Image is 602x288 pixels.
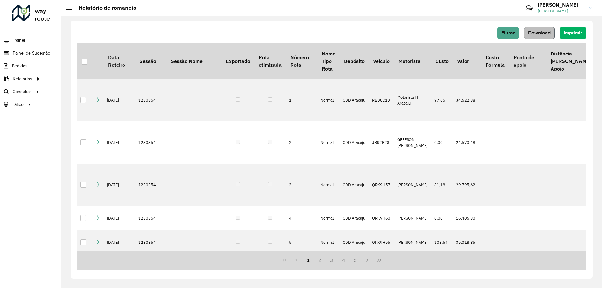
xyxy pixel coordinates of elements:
td: 3 [286,164,317,206]
td: 4 [286,206,317,231]
td: QRK9H60 [369,206,394,231]
th: Valor [453,43,481,79]
td: 1230354 [135,79,166,121]
button: 5 [350,254,362,266]
td: [DATE] [104,230,135,255]
button: Imprimir [560,27,586,39]
td: 29.795,62 [453,164,481,206]
td: CDD Aracaju [340,206,369,231]
td: Normal [317,121,340,164]
td: 81,18 [431,164,453,206]
td: [PERSON_NAME] [394,206,431,231]
button: Next Page [361,254,373,266]
button: Filtrar [497,27,519,39]
th: Rota otimizada [254,43,286,79]
td: [DATE] [104,79,135,121]
td: CDD Aracaju [340,121,369,164]
td: CDD Aracaju [340,79,369,121]
th: Custo Fórmula [481,43,509,79]
span: Pedidos [12,63,28,69]
th: Exportado [221,43,254,79]
h2: Relatório de romaneio [72,4,136,11]
span: [PERSON_NAME] [538,8,585,14]
td: 1 [286,79,317,121]
th: Veículo [369,43,394,79]
th: Distância [PERSON_NAME] Apoio [546,43,595,79]
th: Número Rota [286,43,317,79]
th: Sessão [135,43,166,79]
td: QRK9H57 [369,164,394,206]
th: Ponto de apoio [509,43,546,79]
th: Motorista [394,43,431,79]
td: CDD Aracaju [340,164,369,206]
td: Motorista FF Aracaju [394,79,431,121]
span: Imprimir [564,30,582,35]
button: Last Page [373,254,385,266]
td: [DATE] [104,206,135,231]
h3: [PERSON_NAME] [538,2,585,8]
td: 16.406,30 [453,206,481,231]
td: Normal [317,206,340,231]
td: Normal [317,79,340,121]
td: 0,00 [431,121,453,164]
span: Download [528,30,551,35]
a: Contato Rápido [523,1,536,15]
span: Painel [13,37,25,44]
td: Normal [317,164,340,206]
span: Consultas [13,88,32,95]
span: Filtrar [501,30,515,35]
td: Normal [317,230,340,255]
td: GEFESON [PERSON_NAME] [394,121,431,164]
button: 3 [326,254,338,266]
button: 1 [302,254,314,266]
th: Depósito [340,43,369,79]
td: 5 [286,230,317,255]
button: Download [524,27,555,39]
th: Data Roteiro [104,43,135,79]
td: 1230354 [135,121,166,164]
th: Custo [431,43,453,79]
button: 4 [338,254,350,266]
span: Relatórios [13,76,32,82]
button: 2 [314,254,326,266]
th: Sessão Nome [166,43,221,79]
td: 0,00 [431,206,453,231]
td: [DATE] [104,164,135,206]
td: 24.670,48 [453,121,481,164]
td: JBR2B28 [369,121,394,164]
td: [DATE] [104,121,135,164]
span: Painel de Sugestão [13,50,50,56]
td: RBD0C10 [369,79,394,121]
td: QRK9H55 [369,230,394,255]
td: [PERSON_NAME] [394,164,431,206]
td: 1230354 [135,164,166,206]
td: 103,64 [431,230,453,255]
td: 2 [286,121,317,164]
th: Nome Tipo Rota [317,43,340,79]
span: Tático [12,101,24,108]
td: 35.018,85 [453,230,481,255]
td: 34.622,38 [453,79,481,121]
td: CDD Aracaju [340,230,369,255]
td: 97,65 [431,79,453,121]
td: [PERSON_NAME] [394,230,431,255]
td: 1230354 [135,230,166,255]
td: 1230354 [135,206,166,231]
